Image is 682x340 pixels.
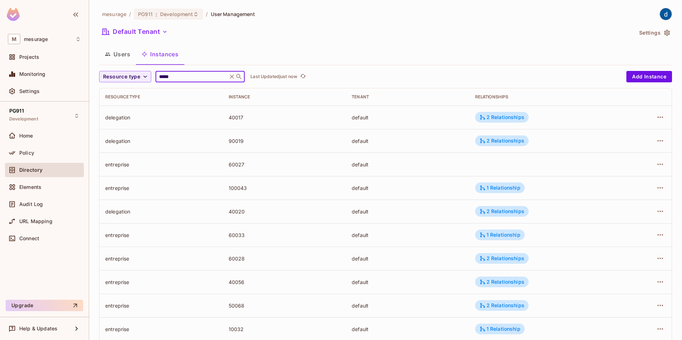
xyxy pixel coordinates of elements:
button: Users [99,45,136,63]
div: entreprise [105,279,217,285]
span: URL Mapping [19,218,52,224]
div: 2 Relationships [479,302,524,309]
div: entreprise [105,232,217,238]
div: Relationships [475,94,614,100]
div: 2 Relationships [479,138,524,144]
div: 10032 [229,326,341,333]
span: PG911 [9,108,24,114]
div: default [352,326,464,333]
div: 2 Relationships [479,255,524,262]
div: 60028 [229,255,341,262]
div: default [352,114,464,121]
div: 1 Relationship [479,185,520,191]
span: Policy [19,150,34,156]
div: 100043 [229,185,341,191]
span: Monitoring [19,71,46,77]
span: the active workspace [102,11,126,17]
div: default [352,279,464,285]
div: 60027 [229,161,341,168]
span: Directory [19,167,42,173]
div: 1 Relationship [479,326,520,332]
button: Instances [136,45,184,63]
span: Help & Updates [19,326,57,331]
li: / [129,11,131,17]
div: entreprise [105,185,217,191]
span: M [8,34,20,44]
div: delegation [105,208,217,215]
button: refresh [299,72,307,81]
span: Workspace: mesurage [24,36,48,42]
img: SReyMgAAAABJRU5ErkJggg== [7,8,20,21]
span: User Management [211,11,255,17]
div: 2 Relationships [479,208,524,215]
div: default [352,185,464,191]
div: default [352,302,464,309]
div: 40017 [229,114,341,121]
div: entreprise [105,326,217,333]
div: default [352,255,464,262]
span: : [155,11,158,17]
span: Elements [19,184,41,190]
div: entreprise [105,255,217,262]
img: dev 911gcl [660,8,672,20]
div: Tenant [352,94,464,100]
button: Default Tenant [99,26,170,37]
button: Add Instance [626,71,672,82]
button: Upgrade [6,300,83,311]
span: Click to refresh data [297,72,307,81]
span: Development [160,11,193,17]
div: default [352,208,464,215]
div: 60033 [229,232,341,238]
p: Last Updated just now [250,74,297,79]
div: entreprise [105,161,217,168]
div: 40020 [229,208,341,215]
div: 2 Relationships [479,114,524,120]
span: Audit Log [19,201,43,207]
div: delegation [105,114,217,121]
span: Settings [19,88,40,94]
button: Settings [636,27,672,38]
div: 1 Relationship [479,232,520,238]
div: delegation [105,138,217,144]
div: 50068 [229,302,341,309]
span: Home [19,133,33,139]
div: Resource type [105,94,217,100]
span: Projects [19,54,39,60]
span: Connect [19,236,39,241]
div: 90019 [229,138,341,144]
span: PG911 [138,11,153,17]
li: / [206,11,208,17]
div: 40056 [229,279,341,285]
div: Instance [229,94,341,100]
div: 2 Relationships [479,279,524,285]
span: refresh [300,73,306,80]
div: default [352,161,464,168]
span: Resource type [103,72,140,81]
div: default [352,232,464,238]
span: Development [9,116,38,122]
button: Resource type [99,71,151,82]
div: default [352,138,464,144]
div: entreprise [105,302,217,309]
